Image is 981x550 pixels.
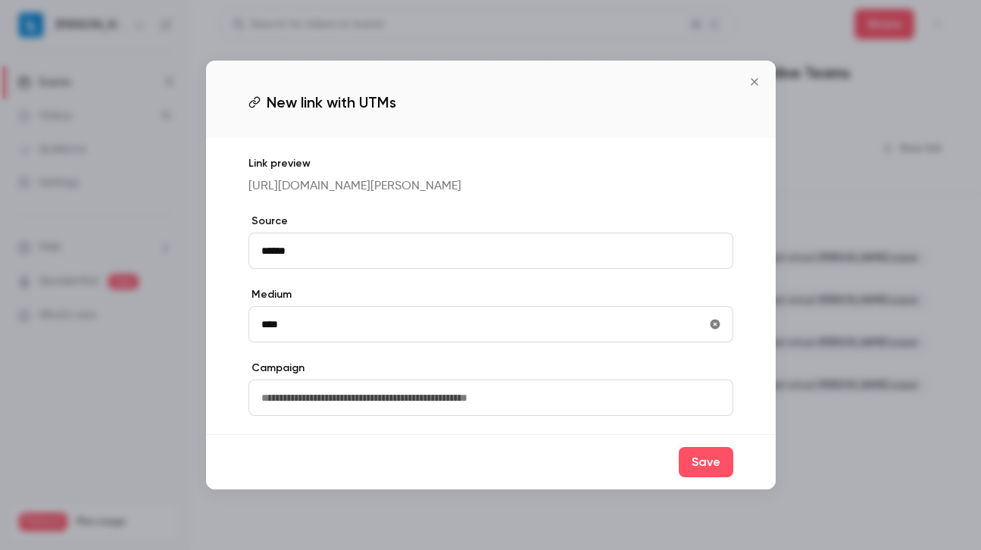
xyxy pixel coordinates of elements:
button: Close [739,67,770,97]
label: Medium [248,287,733,302]
label: Source [248,214,733,229]
button: Save [679,447,733,477]
p: Link preview [248,156,733,171]
span: New link with UTMs [267,91,396,114]
p: [URL][DOMAIN_NAME][PERSON_NAME] [248,177,733,195]
label: Campaign [248,361,733,376]
button: utmMedium [703,312,727,336]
